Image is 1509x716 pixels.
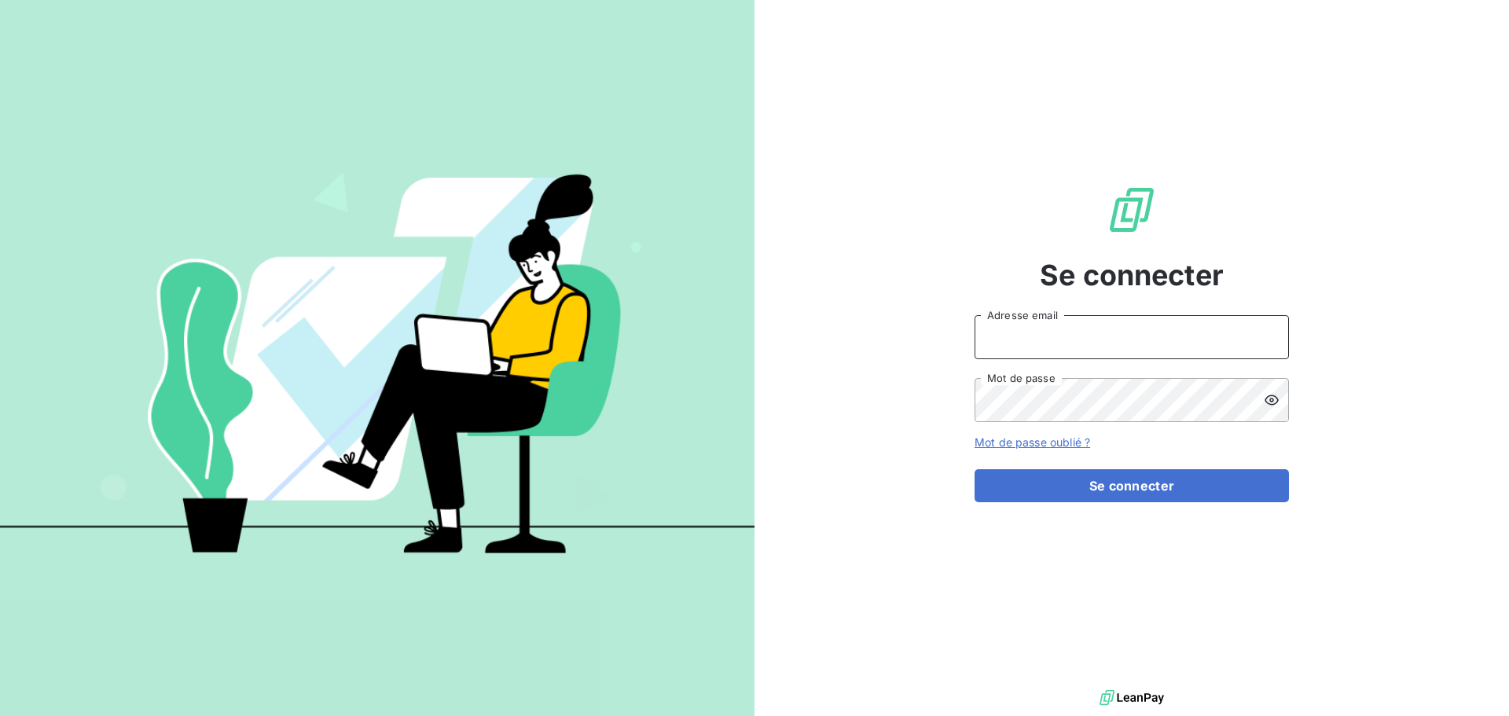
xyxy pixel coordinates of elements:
input: placeholder [975,315,1289,359]
img: logo [1100,686,1164,710]
span: Se connecter [1040,254,1224,296]
button: Se connecter [975,469,1289,502]
a: Mot de passe oublié ? [975,435,1090,449]
img: Logo LeanPay [1107,185,1157,235]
